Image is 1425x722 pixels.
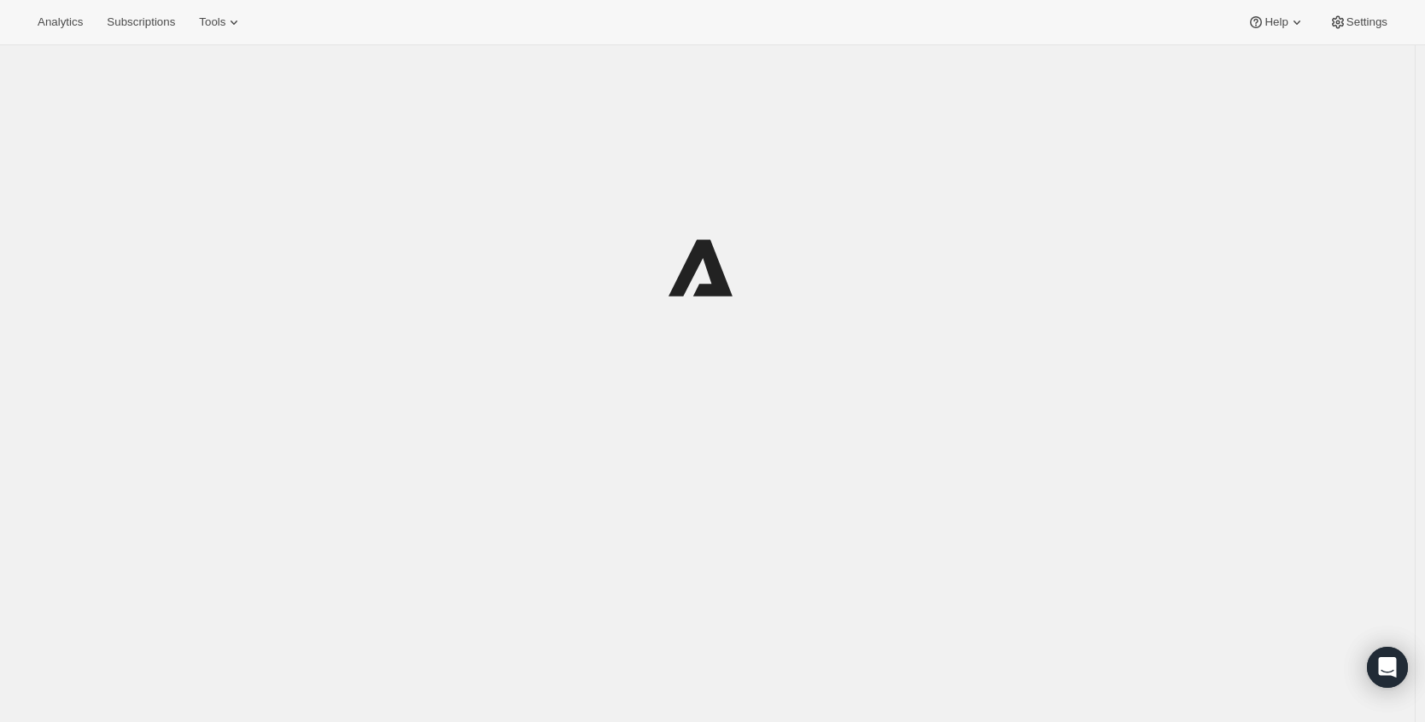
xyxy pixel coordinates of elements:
[38,15,83,29] span: Analytics
[1367,647,1408,688] div: Open Intercom Messenger
[1346,15,1387,29] span: Settings
[1264,15,1288,29] span: Help
[27,10,93,34] button: Analytics
[189,10,253,34] button: Tools
[96,10,185,34] button: Subscriptions
[1237,10,1315,34] button: Help
[199,15,225,29] span: Tools
[1319,10,1398,34] button: Settings
[107,15,175,29] span: Subscriptions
